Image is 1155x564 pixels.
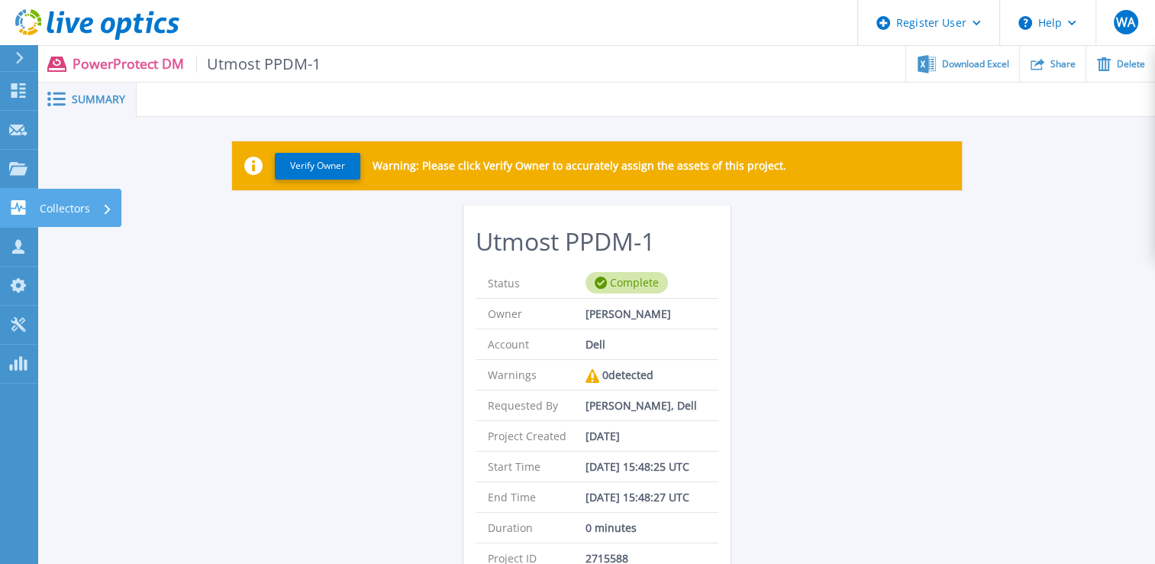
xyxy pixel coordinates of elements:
p: Start Time [488,452,586,481]
p: Status [488,268,586,298]
div: 0 detected [586,360,653,391]
p: Warning: Please click Verify Owner to accurately assign the assets of this project. [373,160,786,172]
p: Collectors [40,189,90,229]
span: Summary [72,94,125,105]
p: [PERSON_NAME], Dell [586,391,697,420]
p: Duration [488,513,586,543]
p: Project Created [488,421,586,451]
p: Warnings [488,360,586,390]
div: Complete [586,272,668,293]
button: Verify Owner [275,153,360,180]
p: [DATE] 15:48:25 UTC [586,452,689,481]
h2: Utmost PPDM-1 [476,228,718,256]
p: 0 minutes [586,513,637,543]
span: Share [1050,60,1076,69]
span: Download Excel [942,60,1009,69]
p: Owner [488,299,586,329]
span: Utmost PPDM-1 [196,55,321,73]
span: WA [1116,16,1135,28]
p: [PERSON_NAME] [586,299,671,329]
p: Dell [586,329,605,359]
p: [DATE] [586,421,620,451]
p: PowerProtect DM [73,55,321,73]
p: Requested By [488,391,586,420]
p: Account [488,329,586,359]
p: [DATE] 15:48:27 UTC [586,482,689,512]
p: End Time [488,482,586,512]
span: Delete [1117,60,1145,69]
